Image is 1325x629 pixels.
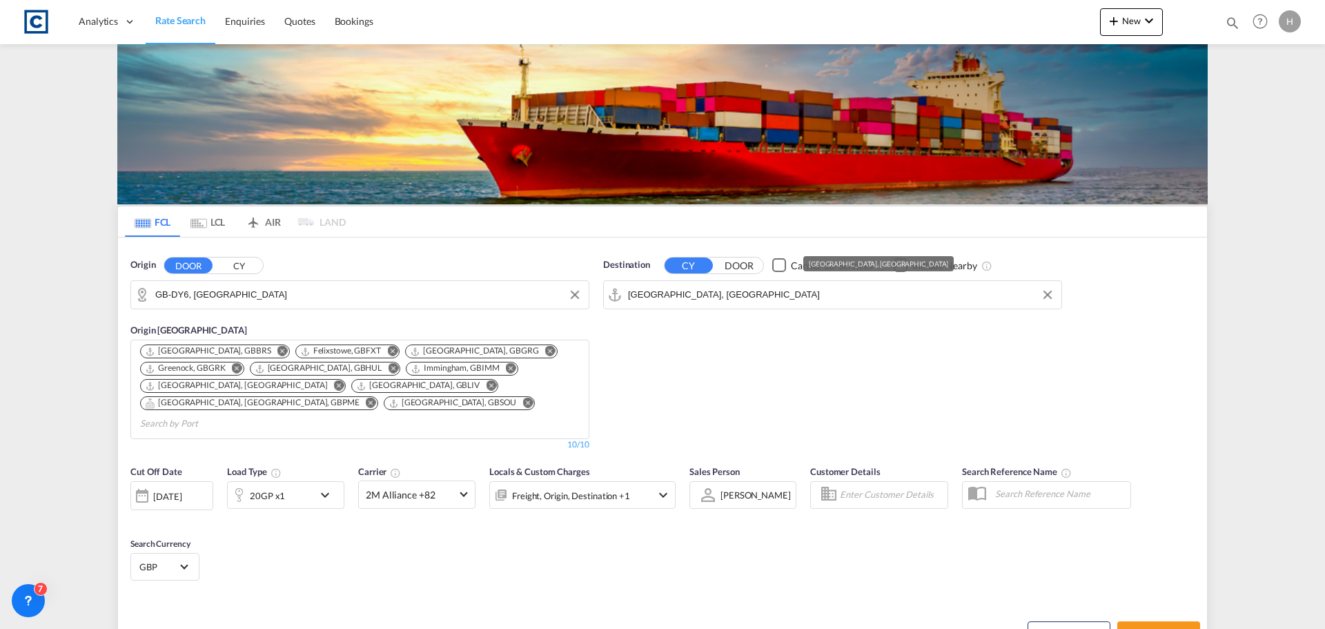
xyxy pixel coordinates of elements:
button: CY [665,258,713,273]
span: Origin [130,258,155,272]
md-icon: icon-chevron-down [655,487,671,503]
button: Remove [477,380,498,394]
input: Search by Door [155,284,582,305]
span: Load Type [227,466,282,477]
div: Press delete to remove this chip. [300,345,384,357]
div: H [1279,10,1301,32]
md-tab-item: FCL [125,206,180,237]
div: Greenock, GBGRK [145,362,226,374]
div: Freight Origin Destination Factory Stuffing [512,486,630,505]
div: Carrier SD Services [791,259,873,273]
md-icon: icon-chevron-down [317,487,340,503]
button: Remove [223,362,244,376]
div: Press delete to remove this chip. [410,345,542,357]
div: [DATE] [130,481,213,510]
button: Remove [536,345,557,359]
div: 10/10 [567,439,589,451]
md-tab-item: LCL [180,206,235,237]
div: Felixstowe, GBFXT [300,345,381,357]
span: Quotes [284,15,315,27]
div: [DATE] [153,490,181,503]
div: Liverpool, GBLIV [356,380,480,391]
button: Remove [379,362,400,376]
span: GBP [139,561,178,573]
span: Cut Off Date [130,466,182,477]
button: Remove [497,362,518,376]
md-icon: icon-information-outline [271,467,282,478]
div: [PERSON_NAME] [720,490,791,501]
div: Include Nearby [912,259,977,273]
div: Press delete to remove this chip. [145,380,330,391]
div: icon-magnify [1225,15,1240,36]
button: CY [215,258,263,273]
button: Remove [268,345,289,359]
button: Remove [513,397,534,411]
md-icon: icon-chevron-down [1141,12,1157,29]
span: New [1106,15,1157,26]
md-checkbox: Checkbox No Ink [772,258,873,273]
button: DOOR [164,258,213,273]
div: Southampton, GBSOU [389,397,517,409]
span: Locals & Custom Charges [489,466,590,477]
div: Press delete to remove this chip. [145,397,362,409]
img: LCL+%26+FCL+BACKGROUND.png [117,44,1208,204]
div: 20GP x1icon-chevron-down [227,481,344,509]
div: Press delete to remove this chip. [411,362,502,374]
md-icon: icon-plus 400-fg [1106,12,1122,29]
div: [GEOGRAPHIC_DATA], [GEOGRAPHIC_DATA] [809,256,948,271]
img: 1fdb9190129311efbfaf67cbb4249bed.jpeg [21,6,52,37]
button: icon-plus 400-fgNewicon-chevron-down [1100,8,1163,36]
div: Grangemouth, GBGRG [410,345,539,357]
md-input-container: Jebel Ali, AEJEA [604,281,1061,309]
md-tab-item: AIR [235,206,291,237]
span: 2M Alliance +82 [366,488,455,502]
div: Portsmouth, HAM, GBPME [145,397,360,409]
span: Bookings [335,15,373,27]
span: Rate Search [155,14,206,26]
button: Remove [324,380,345,394]
input: Chips input. [140,413,271,435]
md-icon: The selected Trucker/Carrierwill be displayed in the rate results If the rates are from another f... [390,467,401,478]
md-icon: icon-magnify [1225,15,1240,30]
div: Help [1248,10,1279,35]
span: Customer Details [810,466,880,477]
input: Enter Customer Details [840,485,943,505]
md-pagination-wrapper: Use the left and right arrow keys to navigate between tabs [125,206,346,237]
md-select: Sales Person: Hannah Nutter [719,485,792,505]
div: 20GP x1 [250,486,285,505]
md-icon: Your search will be saved by the below given name [1061,467,1072,478]
input: Search Reference Name [988,483,1130,504]
md-icon: icon-airplane [245,214,262,224]
div: Bristol, GBBRS [145,345,271,357]
div: Press delete to remove this chip. [356,380,482,391]
span: Sales Person [689,466,740,477]
span: Origin [GEOGRAPHIC_DATA] [130,325,247,336]
md-input-container: GB-DY6, Dudley [131,281,589,309]
div: Press delete to remove this chip. [255,362,385,374]
span: Analytics [79,14,118,28]
md-chips-wrap: Chips container. Use arrow keys to select chips. [138,340,582,435]
input: Search by Port [628,284,1054,305]
button: Clear Input [1037,284,1058,305]
div: Freight Origin Destination Factory Stuffingicon-chevron-down [489,481,676,509]
div: Press delete to remove this chip. [145,362,228,374]
md-datepicker: Select [130,508,141,527]
span: Help [1248,10,1272,33]
div: Hull, GBHUL [255,362,382,374]
span: Destination [603,258,650,272]
span: Search Currency [130,539,190,549]
div: London Gateway Port, GBLGP [145,380,327,391]
md-icon: Unchecked: Ignores neighbouring ports when fetching rates.Checked : Includes neighbouring ports w... [981,260,992,271]
md-select: Select Currency: £ GBPUnited Kingdom Pound [138,557,192,577]
div: Press delete to remove this chip. [145,345,274,357]
div: Press delete to remove this chip. [389,397,520,409]
button: Clear Input [565,284,585,305]
button: DOOR [715,258,763,273]
button: Remove [378,345,399,359]
span: Enquiries [225,15,265,27]
span: Carrier [358,466,401,477]
md-checkbox: Checkbox No Ink [894,258,977,273]
button: Remove [357,397,377,411]
span: Search Reference Name [962,466,1072,477]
